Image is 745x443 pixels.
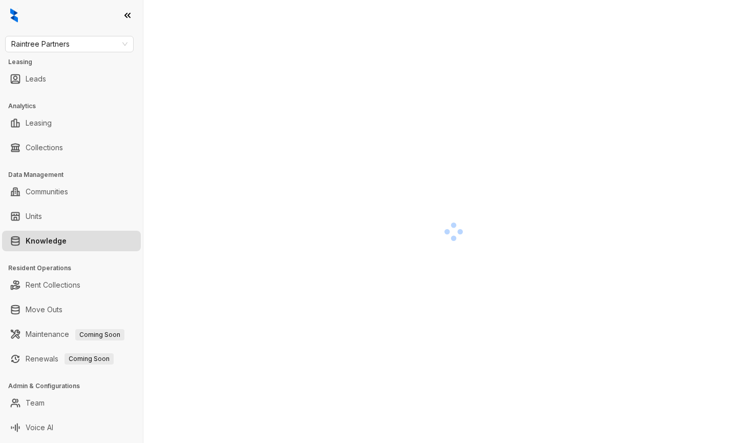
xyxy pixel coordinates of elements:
[26,417,53,438] a: Voice AI
[8,102,143,111] h3: Analytics
[2,113,141,133] li: Leasing
[26,206,42,227] a: Units
[2,69,141,89] li: Leads
[26,69,46,89] a: Leads
[26,231,67,251] a: Knowledge
[10,8,18,23] img: logo
[2,137,141,158] li: Collections
[8,264,143,273] h3: Resident Operations
[26,113,52,133] a: Leasing
[2,299,141,320] li: Move Outs
[2,275,141,295] li: Rent Collections
[65,353,114,365] span: Coming Soon
[2,182,141,202] li: Communities
[2,393,141,413] li: Team
[26,275,80,295] a: Rent Collections
[11,36,127,52] span: Raintree Partners
[2,349,141,369] li: Renewals
[2,417,141,438] li: Voice AI
[8,57,143,67] h3: Leasing
[26,393,45,413] a: Team
[2,324,141,345] li: Maintenance
[2,231,141,251] li: Knowledge
[26,299,62,320] a: Move Outs
[75,329,124,340] span: Coming Soon
[26,349,114,369] a: RenewalsComing Soon
[8,381,143,391] h3: Admin & Configurations
[8,170,143,179] h3: Data Management
[2,206,141,227] li: Units
[26,137,63,158] a: Collections
[26,182,68,202] a: Communities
